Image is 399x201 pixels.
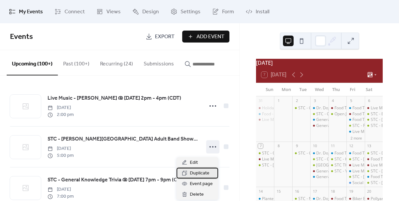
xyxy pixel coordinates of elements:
button: Add Event [182,31,229,43]
a: STC - General Knowledge Trivia @ [DATE] 7pm - 9pm (CDT) [48,176,186,184]
div: 17 [312,189,317,194]
span: Live Music - [PERSON_NAME] @ [DATE] 2pm - 4pm (CDT) [48,94,181,102]
span: [DATE] [48,104,74,111]
div: Sun [261,83,278,96]
button: 2 more [348,135,364,141]
div: Mon [278,83,295,96]
div: Thu [328,83,344,96]
div: Food Truck- Uncle Cams Sandwiches - Roselle @ Fri Sep 5, 2025 5pm - 9pm (CDT) [346,117,364,123]
span: Design [142,8,159,16]
div: 2 [294,98,299,103]
div: Food - Good Stuff Eats - Roselle @ Sun Aug 31, 2025 1pm - 4pm (CDT) [256,111,274,117]
div: 3 [312,98,317,103]
div: STC - Hunt House Creative Arts Center Adult Band Showcase @ Sun Sep 7, 2025 5pm - 7pm (CDT)STC - ... [256,162,274,168]
div: Food Truck - Happy Times - Lemont @ Sat Sep 13, 2025 2pm - 6pm (CDT) [365,156,383,162]
button: Recurring (24) [95,50,138,75]
div: 31 [258,98,263,103]
div: Live Music - Dan Colles - Lemont @ Fri Sep 12, 2025 7pm - 10pm (CDT) [346,162,364,168]
div: Food Truck - Pizza 750 - Lemont @ Fri Sep 5, 2025 5pm - 9pm (CDT) [346,111,364,117]
div: 20 [367,189,372,194]
div: 4 [331,98,335,103]
span: Install [256,8,269,16]
div: STC THEME NIGHT - YACHT ROCK @ Thu Sep 11, 2025 6pm - 10pm (CDT) [329,162,346,168]
div: Food - Good Stuff Eats - Roselle @ [DATE] 1pm - 4pm (CDT) [262,111,371,117]
div: Live Music- InFunktious Duo - Lemont @ Sat Sep 6, 2025 2pm - 5pm (CDT) [365,105,383,111]
div: STC - Warren Douglas Band @ Fri Sep 12, 2025 7pm - 10pm (CDT) [346,174,364,180]
div: [DATE] [256,59,383,67]
span: My Events [19,8,43,16]
div: STC - General Knowledge Trivia @ Tue Sep 2, 2025 7pm - 9pm (CDT) [292,105,310,111]
a: Install [241,3,274,21]
button: Submissions [138,50,179,75]
a: Views [91,3,126,21]
div: Sat [361,83,377,96]
div: General Knowledge Trivia - Roselle @ Wed Sep 10, 2025 7pm - 9pm (CDT) [310,174,328,180]
div: 19 [348,189,353,194]
div: STC - Charity Bike Ride with Sammy's Bikes @ Weekly from 6pm to 7:30pm on Wednesday from Wed May ... [310,111,328,117]
a: Connect [50,3,90,21]
span: Add Event [197,33,224,41]
span: Edit [190,159,198,167]
div: Dr. Dog’s Food Truck - Roselle @ Weekly from 6pm to 9pm [310,105,328,111]
span: Settings [181,8,200,16]
span: Delete [190,191,204,199]
div: Live Music - Billy Denton - Roselle @ Fri Sep 5, 2025 7pm - 10pm (CDT) [346,129,364,135]
div: 1 [276,98,281,103]
span: 2:00 pm [48,111,74,118]
div: Live Music - Dylan Raymond - Lemont @ Sun Sep 7, 2025 2pm - 4pm (CDT) [256,156,274,162]
div: General Knowledge Trivia - Lemont @ Wed Sep 3, 2025 7pm - 9pm (CDT) [310,123,328,129]
a: STC - [PERSON_NAME][GEOGRAPHIC_DATA] Adult Band Showcase @ [DATE] 5pm - 7pm (CDT)[GEOGRAPHIC_DATA... [48,135,199,144]
div: Holiday Taproom Hours 12pm -10pm @ Sun Aug 31, 2025 [256,105,274,111]
span: [DATE] [48,145,74,152]
div: STC - Billy Denton @ Sat Sep 13, 2025 2pm - 5pm (CDT) [365,168,383,174]
div: STC - Brew Town Bites @ Sat Sep 6, 2025 2pm - 7pm (CDT) [365,111,383,117]
div: Open Jam with Sam Wyatt @ STC @ Thu Sep 4, 2025 7pm - 11pm (CDT) [329,111,346,117]
a: Settings [166,3,205,21]
span: Event page [190,180,213,188]
div: STC - Dark Horse Grill @ Sat Sep 13, 2025 1pm - 5pm (CDT) [365,151,383,156]
div: Holiday Taproom Hours 12pm -10pm @ [DATE] [262,105,349,111]
div: STC - Pierogi Rig @ Fri Sep 12, 2025 5pm - 9pm (CDT) [346,156,364,162]
span: Connect [65,8,85,16]
div: STC - Charity Bike Ride with Sammy's Bikes @ Weekly from 6pm to 7:30pm on Wednesday from Wed May ... [310,156,328,162]
div: Food Truck - Tacos Los Jarochitos - Lemont @ Thu Sep 4, 2025 5pm - 9pm (CDT) [329,105,346,111]
div: 5 [348,98,353,103]
div: Food Truck - Koris Koop -Roselle @ Fri Sep 5, 2025 5pm - 9pm (CDT) [346,105,364,111]
div: 7 [258,144,263,149]
div: STC - Four Ds BBQ @ Fri Sep 5, 2025 5pm - 9pm (CDT) [346,123,364,129]
span: STC - [PERSON_NAME][GEOGRAPHIC_DATA] Adult Band Showcase @ [DATE] 5pm - 7pm (CDT)[GEOGRAPHIC_DATA... [48,135,199,143]
div: Tue [295,83,311,96]
div: Live Music - Shawn Salmon - Lemont @ Sun Aug 31, 2025 2pm - 5pm (CDT) [256,117,274,123]
div: 15 [276,189,281,194]
div: STC - Outdoor Doggie Dining class @ 1pm - 2:30pm (CDT) [262,151,368,156]
div: STC - General Knowledge Trivia @ Tue Sep 9, 2025 7pm - 9pm (CDT) [292,151,310,156]
div: 10 [312,144,317,149]
div: Dr. Dog’s Food Truck - Roselle @ Weekly from 6pm to 9pm [310,151,328,156]
div: STC - Stadium Street Eats @ Wed Sep 10, 2025 6pm - 9pm (CDT) [310,162,328,168]
div: 9 [294,144,299,149]
div: Food Truck - Chuck’s Wood Fired Pizza - Roselle @ Sat Sep 13, 2025 5pm - 8pm (CST) [365,174,383,180]
span: [DATE] [48,186,74,193]
div: 6 [367,98,372,103]
div: Fri [344,83,361,96]
div: 8 [276,144,281,149]
span: 5:00 pm [48,152,74,159]
div: STC - Outdoor Doggie Dining class @ 1pm - 2:30pm (CDT) [256,151,274,156]
div: Wed [311,83,328,96]
div: 13 [367,144,372,149]
span: Duplicate [190,169,209,177]
div: STC - Happy Lobster @ Thu Sep 11, 2025 5pm - 9pm (CDT) [329,156,346,162]
a: Design [127,3,164,21]
div: 16 [294,189,299,194]
div: STC - Yacht Rockettes @ Thu Sep 11, 2025 7pm - 10pm (CDT) [329,168,346,174]
div: Food Truck - Da Wing Wagon/ Launch party - Roselle @ Fri Sep 12, 2025 5pm - 9pm (CDT) [346,151,364,156]
div: General Knowledge - Roselle @ Wed Sep 3, 2025 7pm - 9pm (CDT) [310,117,328,123]
span: Export [155,33,175,41]
span: Form [222,8,234,16]
div: STC - Terry Byrne @ Sat Sep 6, 2025 2pm - 5pm (CDT) [365,117,383,123]
div: General Knowledge Trivia - Lemont @ Wed Sep 10, 2025 7pm - 9pm (CDT) [310,168,328,174]
a: Form [207,3,239,21]
span: Views [106,8,121,16]
div: Live Music - [PERSON_NAME] @ [DATE] 2pm - 5pm (CDT) [262,117,367,123]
